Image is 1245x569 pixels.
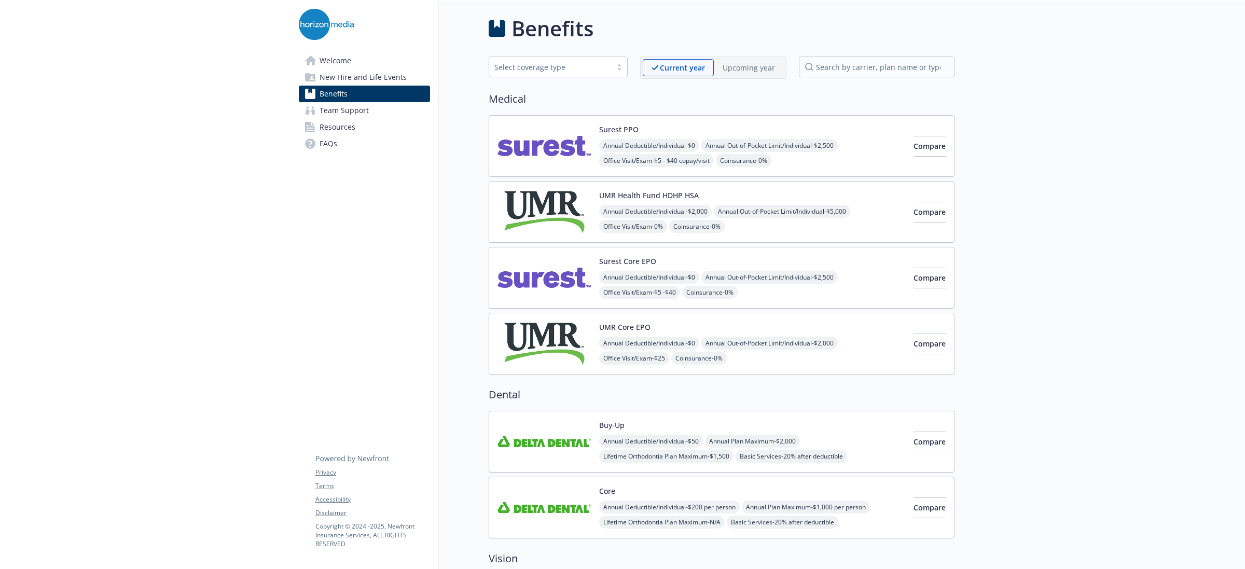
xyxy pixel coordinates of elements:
[723,62,775,73] p: Upcoming year
[599,352,669,365] span: Office Visit/Exam - $25
[914,136,946,157] button: Compare
[497,485,591,530] img: Delta Dental Insurance Company carrier logo
[497,322,591,366] img: UMR carrier logo
[736,450,847,463] span: Basic Services - 20% after deductible
[320,102,369,119] span: Team Support
[599,286,680,299] span: Office Visit/Exam - $5 -$40
[320,86,348,102] span: Benefits
[914,437,946,447] span: Compare
[599,435,703,448] span: Annual Deductible/Individual - $50
[705,435,800,448] span: Annual Plan Maximum - $2,000
[701,271,838,284] span: Annual Out-of-Pocket Limit/Individual - $2,500
[727,516,838,529] span: Basic Services - 20% after deductible
[914,497,946,518] button: Compare
[299,69,430,86] a: New Hire and Life Events
[497,420,591,464] img: Delta Dental Insurance Company carrier logo
[299,135,430,152] a: FAQs
[497,256,591,300] img: Surest carrier logo
[799,57,955,77] input: search by carrier, plan name or type
[299,102,430,119] a: Team Support
[299,86,430,102] a: Benefits
[315,522,430,548] p: Copyright © 2024 - 2025 , Newfront Insurance Services, ALL RIGHTS RESERVED
[599,337,699,350] span: Annual Deductible/Individual - $0
[315,468,430,477] a: Privacy
[701,139,838,152] span: Annual Out-of-Pocket Limit/Individual - $2,500
[914,339,946,349] span: Compare
[914,207,946,217] span: Compare
[714,205,850,218] span: Annual Out-of-Pocket Limit/Individual - $5,000
[599,190,699,201] button: UMR Health Fund HDHP HSA
[599,485,615,496] button: Core
[599,154,714,167] span: Office Visit/Exam - $5 - $40 copay/visit
[599,322,651,332] button: UMR Core EPO
[497,124,591,168] img: Surest carrier logo
[914,273,946,283] span: Compare
[701,337,838,350] span: Annual Out-of-Pocket Limit/Individual - $2,000
[914,268,946,288] button: Compare
[320,69,407,86] span: New Hire and Life Events
[716,154,771,167] span: Coinsurance - 0%
[660,62,705,73] p: Current year
[315,508,430,518] a: Disclaimer
[914,334,946,354] button: Compare
[599,205,712,218] span: Annual Deductible/Individual - $2,000
[914,202,946,223] button: Compare
[494,62,606,73] div: Select coverage type
[599,124,639,135] button: Surest PPO
[599,501,740,514] span: Annual Deductible/Individual - $200 per person
[599,420,625,431] button: Buy-Up
[914,432,946,452] button: Compare
[299,119,430,135] a: Resources
[599,256,656,267] button: Surest Core EPO
[669,220,725,233] span: Coinsurance - 0%
[489,91,955,107] h2: Medical
[599,271,699,284] span: Annual Deductible/Individual - $0
[320,119,355,135] span: Resources
[299,52,430,69] a: Welcome
[914,503,946,512] span: Compare
[320,135,337,152] span: FAQs
[914,141,946,151] span: Compare
[489,387,955,403] h2: Dental
[511,13,593,44] h1: Benefits
[742,501,870,514] span: Annual Plan Maximum - $1,000 per person
[682,286,738,299] span: Coinsurance - 0%
[599,139,699,152] span: Annual Deductible/Individual - $0
[315,495,430,504] a: Accessibility
[489,551,955,566] h2: Vision
[497,190,591,234] img: UMR carrier logo
[320,52,351,69] span: Welcome
[599,516,725,529] span: Lifetime Orthodontia Plan Maximum - N/A
[671,352,727,365] span: Coinsurance - 0%
[599,220,667,233] span: Office Visit/Exam - 0%
[315,481,430,491] a: Terms
[599,450,734,463] span: Lifetime Orthodontia Plan Maximum - $1,500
